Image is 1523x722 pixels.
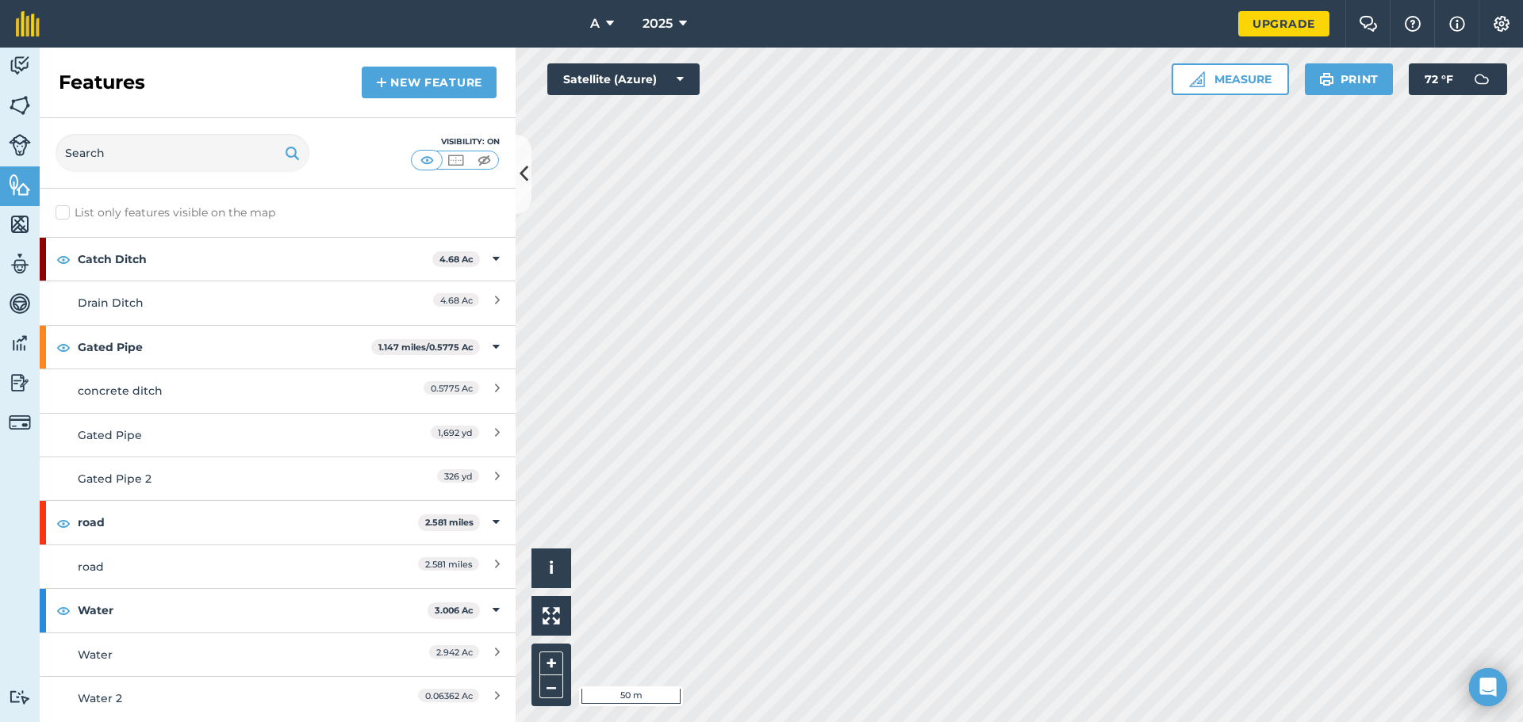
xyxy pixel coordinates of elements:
div: road2.581 miles [40,501,516,544]
img: Two speech bubbles overlapping with the left bubble in the forefront [1359,16,1378,32]
strong: Gated Pipe [78,326,371,369]
div: Catch Ditch4.68 Ac [40,238,516,281]
img: svg+xml;base64,PD94bWwgdmVyc2lvbj0iMS4wIiBlbmNvZGluZz0idXRmLTgiPz4KPCEtLSBHZW5lcmF0b3I6IEFkb2JlIE... [9,371,31,395]
strong: 1.147 miles / 0.5775 Ac [378,342,474,353]
img: svg+xml;base64,PD94bWwgdmVyc2lvbj0iMS4wIiBlbmNvZGluZz0idXRmLTgiPz4KPCEtLSBHZW5lcmF0b3I6IEFkb2JlIE... [9,54,31,78]
img: Ruler icon [1189,71,1205,87]
span: 2.942 Ac [429,645,479,659]
img: svg+xml;base64,PHN2ZyB4bWxucz0iaHR0cDovL3d3dy53My5vcmcvMjAwMC9zdmciIHdpZHRoPSI1NiIgaGVpZ2h0PSI2MC... [9,94,31,117]
a: Gated Pipe1,692 yd [40,413,516,457]
strong: 2.581 miles [425,517,474,528]
span: i [549,558,554,578]
img: svg+xml;base64,PHN2ZyB4bWxucz0iaHR0cDovL3d3dy53My5vcmcvMjAwMC9zdmciIHdpZHRoPSIxOCIgaGVpZ2h0PSIyNC... [56,250,71,269]
strong: Water [78,589,428,632]
div: Water 2 [78,690,359,707]
span: 0.5775 Ac [424,381,479,395]
img: svg+xml;base64,PHN2ZyB4bWxucz0iaHR0cDovL3d3dy53My5vcmcvMjAwMC9zdmciIHdpZHRoPSI1MCIgaGVpZ2h0PSI0MC... [417,152,437,168]
button: + [539,651,563,675]
img: svg+xml;base64,PHN2ZyB4bWxucz0iaHR0cDovL3d3dy53My5vcmcvMjAwMC9zdmciIHdpZHRoPSIxOCIgaGVpZ2h0PSIyNC... [56,338,71,357]
img: svg+xml;base64,PHN2ZyB4bWxucz0iaHR0cDovL3d3dy53My5vcmcvMjAwMC9zdmciIHdpZHRoPSI1NiIgaGVpZ2h0PSI2MC... [9,212,31,236]
img: svg+xml;base64,PHN2ZyB4bWxucz0iaHR0cDovL3d3dy53My5vcmcvMjAwMC9zdmciIHdpZHRoPSIxNyIgaGVpZ2h0PSIxNy... [1449,14,1465,33]
div: Gated Pipe1.147 miles/0.5775 Ac [40,326,516,369]
div: Visibility: On [411,136,500,148]
img: svg+xml;base64,PD94bWwgdmVyc2lvbj0iMS4wIiBlbmNvZGluZz0idXRmLTgiPz4KPCEtLSBHZW5lcmF0b3I6IEFkb2JlIE... [9,690,31,705]
img: svg+xml;base64,PD94bWwgdmVyc2lvbj0iMS4wIiBlbmNvZGluZz0idXRmLTgiPz4KPCEtLSBHZW5lcmF0b3I6IEFkb2JlIE... [9,411,31,434]
strong: Catch Ditch [78,238,432,281]
strong: road [78,501,418,544]
div: Drain Ditch [78,294,359,311]
button: Print [1305,63,1394,95]
span: 72 ° F [1425,63,1453,95]
strong: 4.68 Ac [439,254,474,265]
label: List only features visible on the map [56,204,275,221]
div: Open Intercom Messenger [1469,668,1507,706]
img: svg+xml;base64,PHN2ZyB4bWxucz0iaHR0cDovL3d3dy53My5vcmcvMjAwMC9zdmciIHdpZHRoPSI1NiIgaGVpZ2h0PSI2MC... [9,173,31,197]
img: A question mark icon [1403,16,1422,32]
a: Water2.942 Ac [40,632,516,676]
a: Gated Pipe 2326 yd [40,457,516,500]
div: Water [78,646,359,663]
button: 72 °F [1409,63,1507,95]
a: New feature [362,67,497,98]
input: Search [56,134,309,172]
img: svg+xml;base64,PHN2ZyB4bWxucz0iaHR0cDovL3d3dy53My5vcmcvMjAwMC9zdmciIHdpZHRoPSIxOCIgaGVpZ2h0PSIyNC... [56,601,71,620]
span: 326 yd [437,469,479,483]
img: svg+xml;base64,PHN2ZyB4bWxucz0iaHR0cDovL3d3dy53My5vcmcvMjAwMC9zdmciIHdpZHRoPSI1MCIgaGVpZ2h0PSI0MC... [446,152,466,168]
img: A cog icon [1492,16,1511,32]
img: fieldmargin Logo [16,11,40,36]
img: Four arrows, one pointing top left, one top right, one bottom right and the last bottom left [543,607,560,625]
img: svg+xml;base64,PD94bWwgdmVyc2lvbj0iMS4wIiBlbmNvZGluZz0idXRmLTgiPz4KPCEtLSBHZW5lcmF0b3I6IEFkb2JlIE... [9,331,31,355]
img: svg+xml;base64,PHN2ZyB4bWxucz0iaHR0cDovL3d3dy53My5vcmcvMjAwMC9zdmciIHdpZHRoPSIxOSIgaGVpZ2h0PSIyNC... [1319,70,1334,89]
div: road [78,558,359,575]
img: svg+xml;base64,PD94bWwgdmVyc2lvbj0iMS4wIiBlbmNvZGluZz0idXRmLTgiPz4KPCEtLSBHZW5lcmF0b3I6IEFkb2JlIE... [9,292,31,315]
a: Drain Ditch4.68 Ac [40,281,516,324]
button: – [539,675,563,698]
span: 4.68 Ac [433,293,479,307]
span: A [590,14,600,33]
img: svg+xml;base64,PD94bWwgdmVyc2lvbj0iMS4wIiBlbmNvZGluZz0idXRmLTgiPz4KPCEtLSBHZW5lcmF0b3I6IEFkb2JlIE... [1466,63,1498,95]
div: Water3.006 Ac [40,589,516,632]
span: 2025 [643,14,673,33]
span: 1,692 yd [431,426,479,439]
button: i [531,548,571,588]
button: Measure [1172,63,1289,95]
a: road2.581 miles [40,544,516,588]
span: 2.581 miles [418,557,479,571]
div: concrete ditch [78,382,359,399]
a: Upgrade [1238,11,1329,36]
button: Satellite (Azure) [547,63,700,95]
strong: 3.006 Ac [435,605,474,616]
h2: Features [59,70,145,95]
img: svg+xml;base64,PD94bWwgdmVyc2lvbj0iMS4wIiBlbmNvZGluZz0idXRmLTgiPz4KPCEtLSBHZW5lcmF0b3I6IEFkb2JlIE... [9,252,31,276]
a: concrete ditch0.5775 Ac [40,369,516,412]
a: Water 20.06362 Ac [40,676,516,720]
img: svg+xml;base64,PD94bWwgdmVyc2lvbj0iMS4wIiBlbmNvZGluZz0idXRmLTgiPz4KPCEtLSBHZW5lcmF0b3I6IEFkb2JlIE... [9,134,31,156]
img: svg+xml;base64,PHN2ZyB4bWxucz0iaHR0cDovL3d3dy53My5vcmcvMjAwMC9zdmciIHdpZHRoPSIxOCIgaGVpZ2h0PSIyNC... [56,514,71,533]
div: Gated Pipe 2 [78,470,359,487]
img: svg+xml;base64,PHN2ZyB4bWxucz0iaHR0cDovL3d3dy53My5vcmcvMjAwMC9zdmciIHdpZHRoPSIxOSIgaGVpZ2h0PSIyNC... [285,143,300,162]
img: svg+xml;base64,PHN2ZyB4bWxucz0iaHR0cDovL3d3dy53My5vcmcvMjAwMC9zdmciIHdpZHRoPSIxNCIgaGVpZ2h0PSIyNC... [376,73,387,92]
div: Gated Pipe [78,426,359,444]
img: svg+xml;base64,PHN2ZyB4bWxucz0iaHR0cDovL3d3dy53My5vcmcvMjAwMC9zdmciIHdpZHRoPSI1MCIgaGVpZ2h0PSI0MC... [474,152,494,168]
span: 0.06362 Ac [418,689,479,702]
